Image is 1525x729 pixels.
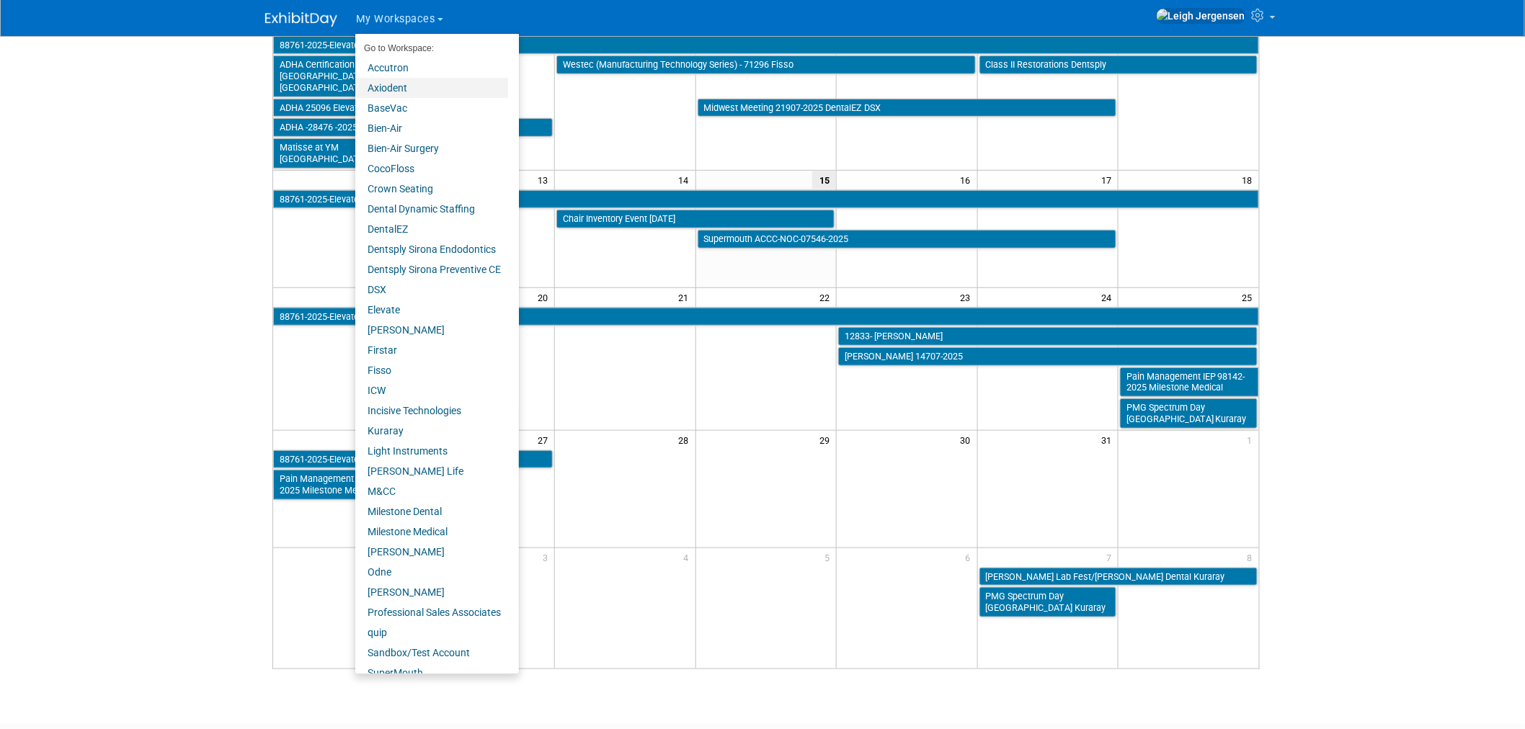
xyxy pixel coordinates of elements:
[355,39,508,58] li: Go to Workspace:
[355,622,508,643] a: quip
[536,288,554,306] span: 20
[677,431,695,449] span: 28
[1246,431,1259,449] span: 1
[273,450,553,469] a: 88761-2025-Elevate Counter Repairs [DATE]
[355,522,508,542] a: Milestone Medical
[979,55,1258,74] a: Class II Restorations Dentsply
[355,421,508,441] a: Kuraray
[273,190,1259,209] a: 88761-2025-Elevate Counter Repairs [DATE]
[838,327,1258,346] a: 12833- [PERSON_NAME]
[355,643,508,663] a: Sandbox/Test Account
[541,548,554,566] span: 3
[355,340,508,360] a: Firstar
[1156,8,1246,24] img: Leigh Jergensen
[1241,288,1259,306] span: 25
[355,158,508,179] a: CocoFloss
[355,118,508,138] a: Bien-Air
[355,481,508,501] a: M&CC
[355,239,508,259] a: Dentsply Sirona Endodontics
[355,461,508,481] a: [PERSON_NAME] Life
[273,36,1259,55] a: 88761-2025-Elevate Counter Repairs [DATE]
[355,441,508,461] a: Light Instruments
[1241,171,1259,189] span: 18
[823,548,836,566] span: 5
[556,55,975,74] a: Westec (Manufacturing Technology Series) - 71296 Fisso
[355,58,508,78] a: Accutron
[536,431,554,449] span: 27
[1120,367,1259,397] a: Pain Management IEP 98142-2025 Milestone Medical
[355,98,508,118] a: BaseVac
[818,431,836,449] span: 29
[959,431,977,449] span: 30
[273,55,412,97] a: ADHA Certification Course [GEOGRAPHIC_DATA], [GEOGRAPHIC_DATA] Dentsply
[273,308,1259,326] a: 88761-2025-Elevate Counter Repairs [DATE]
[979,587,1116,617] a: PMG Spectrum Day [GEOGRAPHIC_DATA] Kuraray
[355,219,508,239] a: DentalEZ
[355,179,508,199] a: Crown Seating
[273,470,412,499] a: Pain Management IEP 98142-2025 Milestone Medical
[355,78,508,98] a: Axiodent
[355,279,508,300] a: DSX
[818,288,836,306] span: 22
[355,562,508,582] a: Odne
[355,360,508,380] a: Fisso
[355,380,508,401] a: ICW
[273,118,553,137] a: ADHA -28476 -2025 Supermouth
[355,582,508,602] a: [PERSON_NAME]
[1100,288,1118,306] span: 24
[355,501,508,522] a: Milestone Dental
[355,320,508,340] a: [PERSON_NAME]
[979,568,1258,586] a: [PERSON_NAME] Lab Fest/[PERSON_NAME] Dental Kuraray
[355,401,508,421] a: Incisive Technologies
[265,12,337,27] img: ExhibitDay
[964,548,977,566] span: 6
[677,171,695,189] span: 14
[355,542,508,562] a: [PERSON_NAME]
[838,347,1258,366] a: [PERSON_NAME] 14707-2025
[355,663,508,683] a: SuperMouth
[556,210,835,228] a: Chair Inventory Event [DATE]
[959,171,977,189] span: 16
[355,300,508,320] a: Elevate
[1100,171,1118,189] span: 17
[355,602,508,622] a: Professional Sales Associates
[536,171,554,189] span: 13
[677,288,695,306] span: 21
[356,13,435,25] span: My Workspaces
[1100,431,1118,449] span: 31
[355,259,508,279] a: Dentsply Sirona Preventive CE
[683,548,695,566] span: 4
[1105,548,1118,566] span: 7
[355,138,508,158] a: Bien-Air Surgery
[959,288,977,306] span: 23
[1246,548,1259,566] span: 8
[1120,398,1258,428] a: PMG Spectrum Day [GEOGRAPHIC_DATA] Kuraray
[273,99,412,117] a: ADHA 25096 Elevate
[355,199,508,219] a: Dental Dynamic Staffing
[812,171,836,189] span: 15
[698,230,1116,249] a: Supermouth ACCC-NOC-07546-2025
[273,138,412,168] a: Matisse at YM [GEOGRAPHIC_DATA]
[698,99,1116,117] a: Midwest Meeting 21907-2025 DentalEZ DSX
